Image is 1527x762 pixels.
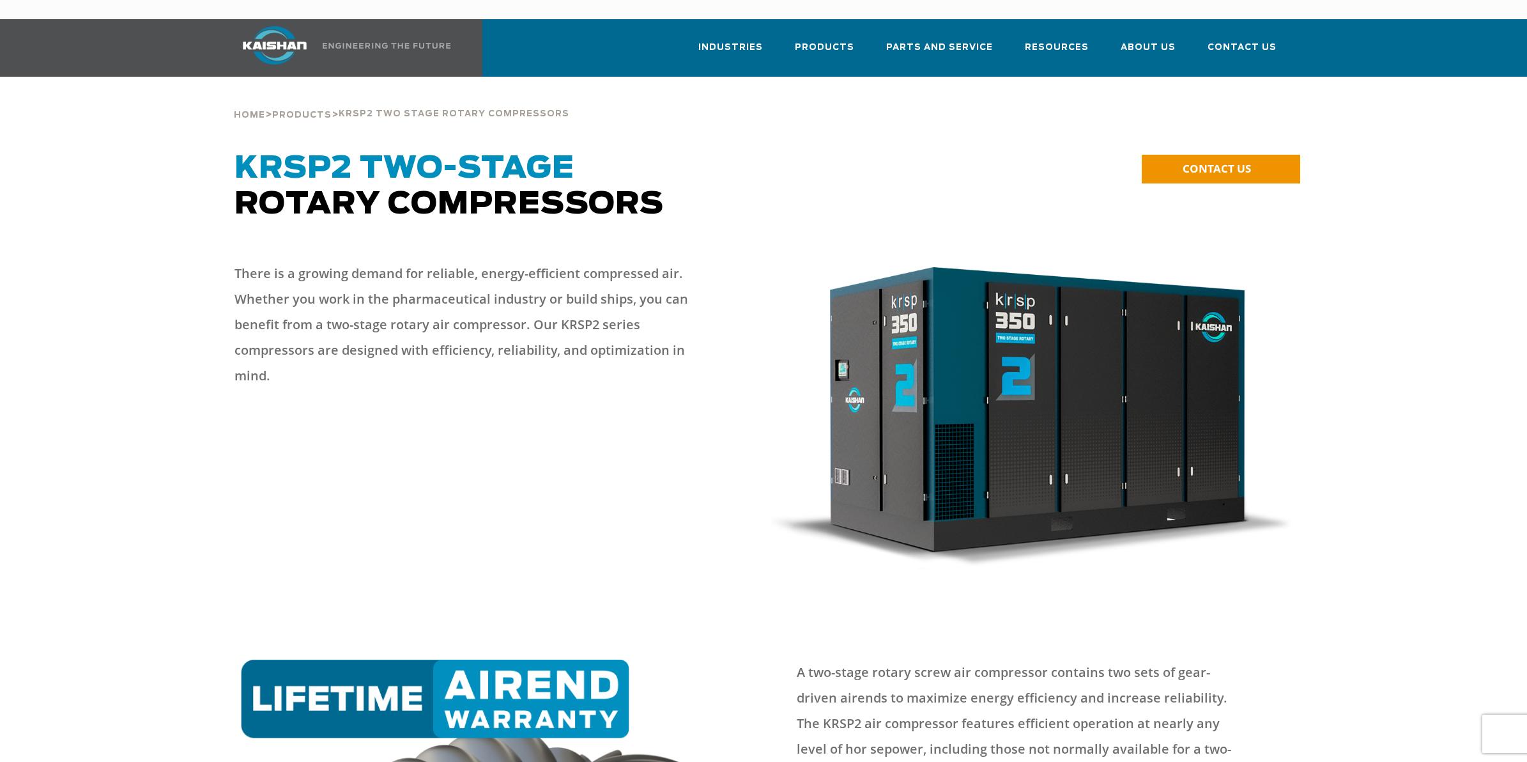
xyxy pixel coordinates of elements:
[886,31,993,74] a: Parts and Service
[272,111,332,120] span: Products
[1142,155,1300,183] a: CONTACT US
[323,43,450,49] img: Engineering the future
[1208,40,1277,55] span: Contact Us
[234,153,664,220] span: Rotary Compressors
[886,40,993,55] span: Parts and Service
[234,77,569,125] div: > >
[234,261,712,389] p: There is a growing demand for reliable, energy-efficient compressed air. Whether you work in the ...
[795,40,854,55] span: Products
[1121,40,1176,55] span: About Us
[1025,31,1089,74] a: Resources
[272,109,332,120] a: Products
[1121,31,1176,74] a: About Us
[771,267,1293,570] img: krsp350
[234,153,574,184] span: KRSP2 Two-Stage
[1208,31,1277,74] a: Contact Us
[234,111,265,120] span: Home
[227,26,323,65] img: kaishan logo
[1183,161,1251,176] span: CONTACT US
[339,110,569,118] span: krsp2 two stage rotary compressors
[1025,40,1089,55] span: Resources
[227,19,453,77] a: Kaishan USA
[795,31,854,74] a: Products
[234,109,265,120] a: Home
[698,40,763,55] span: Industries
[698,31,763,74] a: Industries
